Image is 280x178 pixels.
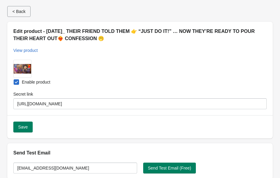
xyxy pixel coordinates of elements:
span: Enable product [22,79,50,85]
button: Send Test Email (Free) [143,163,196,173]
h2: Send Test Email [13,149,267,157]
label: Secret link [13,91,33,97]
input: https://secret-url.com [13,98,267,109]
button: Save [13,122,33,132]
span: < Back [12,9,25,14]
button: View product [11,45,40,56]
a: < Back [7,9,31,14]
span: Save [18,125,28,129]
button: < Back [7,6,31,17]
span: View product [13,48,38,53]
h2: Edit product - [DATE]_ THEIR FRIEND TOLD THEM 👉 “JUST DO IT!” … NOW THEY’RE READY TO POUR THEIR H... [13,28,267,42]
img: FullSizeRender_94be2724-6a74-40d1-9e75-a0707f3a7c74.jpg [14,64,31,74]
span: Send Test Email (Free) [148,166,191,170]
input: test@email.com [13,163,137,173]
